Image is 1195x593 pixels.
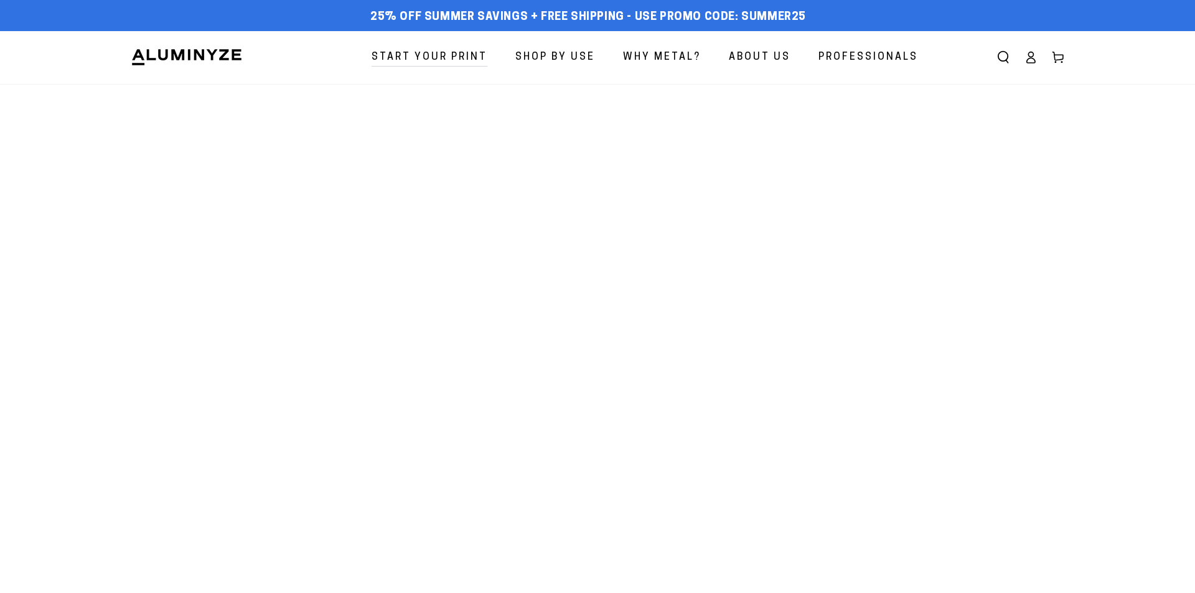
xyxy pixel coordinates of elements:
[719,41,800,74] a: About Us
[818,49,918,67] span: Professionals
[370,11,806,24] span: 25% off Summer Savings + Free Shipping - Use Promo Code: SUMMER25
[131,48,243,67] img: Aluminyze
[515,49,595,67] span: Shop By Use
[809,41,927,74] a: Professionals
[506,41,604,74] a: Shop By Use
[623,49,701,67] span: Why Metal?
[729,49,790,67] span: About Us
[990,44,1017,71] summary: Search our site
[372,49,487,67] span: Start Your Print
[362,41,497,74] a: Start Your Print
[614,41,710,74] a: Why Metal?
